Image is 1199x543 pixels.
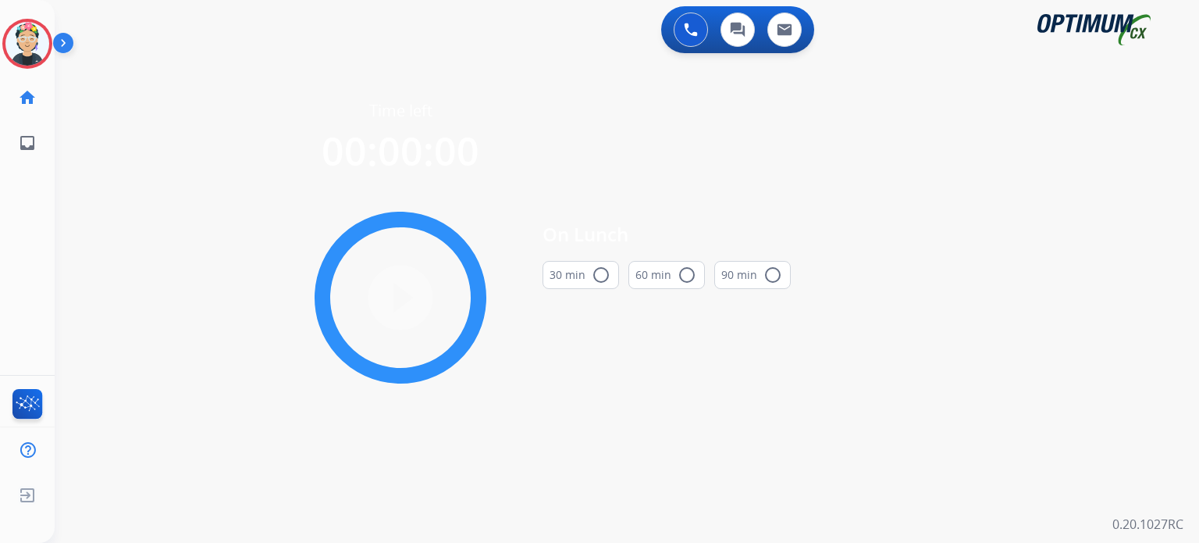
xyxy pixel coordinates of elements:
mat-icon: inbox [18,134,37,152]
button: 60 min [628,261,705,289]
span: Time left [369,100,432,122]
p: 0.20.1027RC [1112,515,1183,534]
button: 30 min [543,261,619,289]
mat-icon: radio_button_unchecked [763,266,782,284]
mat-icon: radio_button_unchecked [592,266,610,284]
mat-icon: home [18,88,37,107]
span: On Lunch [543,220,791,248]
img: avatar [5,22,49,66]
mat-icon: radio_button_unchecked [678,266,696,284]
span: 00:00:00 [322,124,479,177]
button: 90 min [714,261,791,289]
